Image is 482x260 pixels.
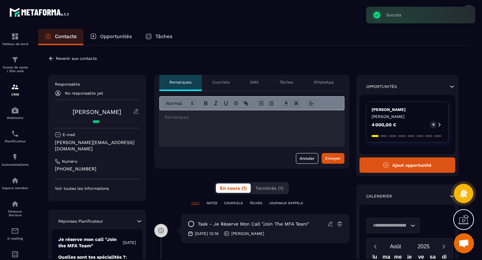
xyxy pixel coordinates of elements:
p: [PERSON_NAME] [372,114,444,119]
a: formationformationTunnel de vente / Site web [2,51,28,78]
button: Next month [438,242,450,251]
p: COURRIELS [224,201,243,206]
img: email [11,227,19,235]
p: TÂCHES [249,201,262,206]
a: Ouvrir le chat [454,233,474,253]
p: [PERSON_NAME][EMAIL_ADDRESS][DOMAIN_NAME] [55,139,139,152]
p: [PHONE_NUMBER] [55,166,139,172]
p: 0 [432,122,434,127]
button: Open years overlay [410,241,438,252]
p: Calendrier [366,193,392,199]
p: Remarques [169,80,191,85]
p: CRM [2,93,28,96]
a: formationformationTableau de bord [2,27,28,51]
p: Tâches [279,80,293,85]
img: automations [11,176,19,184]
button: Terminés (1) [251,183,288,193]
p: Responsable [55,82,139,87]
p: [PERSON_NAME] [372,107,444,112]
span: Terminés (1) [255,185,284,191]
p: Espace membre [2,186,28,190]
span: En cours (1) [220,185,247,191]
a: automationsautomationsEspace membre [2,171,28,195]
a: schedulerschedulerPlanificateur [2,125,28,148]
img: formation [11,56,19,64]
p: WhatsApp [314,80,334,85]
div: Search for option [366,218,420,233]
img: formation [11,83,19,91]
a: automationsautomationsWebinaire [2,101,28,125]
p: task - Je réserve mon call "Join the MFA Team" [198,221,309,227]
a: Opportunités [83,29,139,45]
p: 4 000,00 € [372,122,396,127]
p: E-mail [63,132,75,137]
a: automationsautomationsAutomatisations [2,148,28,171]
img: scheduler [11,130,19,138]
p: Opportunités [366,84,397,89]
p: Courriels [212,80,230,85]
a: emailemailE-mailing [2,222,28,245]
img: social-network [11,200,19,208]
img: automations [11,106,19,114]
button: Ajout opportunité [359,157,456,173]
a: social-networksocial-networkRéseaux Sociaux [2,195,28,222]
button: Annuler [296,153,318,164]
p: Numéro [62,159,77,164]
p: SMS [250,80,259,85]
p: TOUT [191,201,200,206]
a: formationformationCRM [2,78,28,101]
p: Planificateur [2,139,28,143]
button: En cours (1) [216,183,251,193]
p: Revenir aux contacts [56,56,97,61]
p: Tâches [155,33,172,39]
p: Réseaux Sociaux [2,210,28,217]
img: formation [11,32,19,40]
a: Contacts [38,29,83,45]
p: Tunnel de vente / Site web [2,66,28,73]
p: Voir toutes les informations [55,186,139,191]
p: Webinaire [2,116,28,120]
p: NOTES [207,201,217,206]
p: Automatisations [2,163,28,166]
div: Envoyer [325,155,341,162]
p: Opportunités [100,33,132,39]
img: accountant [11,250,19,258]
p: Tableau de bord [2,42,28,46]
a: Tâches [139,29,179,45]
a: [PERSON_NAME] [73,108,121,115]
p: Réponses Planificateur [58,219,103,224]
p: [PERSON_NAME] [231,231,264,236]
img: logo [9,6,70,18]
p: JOURNAUX D'APPELS [269,201,303,206]
p: [DATE] 12:16 [195,231,219,236]
img: automations [11,153,19,161]
p: Contacts [55,33,77,39]
p: No responsable yet [65,91,103,96]
button: Open months overlay [382,241,410,252]
button: Previous month [369,242,382,251]
p: [DATE] [123,240,136,245]
p: E-mailing [2,237,28,240]
input: Search for option [371,222,409,229]
button: Envoyer [322,153,344,164]
p: Je réserve mon call "Join the MFA Team" [58,236,123,249]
